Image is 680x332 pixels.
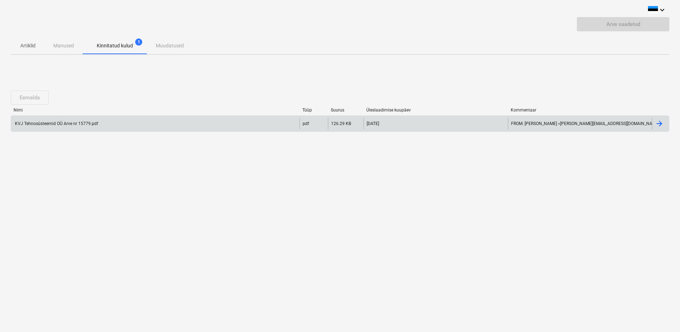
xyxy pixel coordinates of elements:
div: Tüüp [302,108,325,113]
div: Kommentaar [511,108,649,113]
div: 126.29 KB [331,121,351,126]
div: pdf [303,121,309,126]
span: 1 [135,38,142,46]
div: Suurus [331,108,361,113]
div: Üleslaadimise kuupäev [366,108,505,113]
div: [DATE] [367,121,379,126]
i: keyboard_arrow_down [658,6,666,14]
div: Nimi [14,108,297,113]
p: Kinnitatud kulud [97,42,133,50]
p: Artiklid [19,42,36,50]
div: KVJ Tehnosüsteemid OÜ Arve nr 15779.pdf [14,121,98,126]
